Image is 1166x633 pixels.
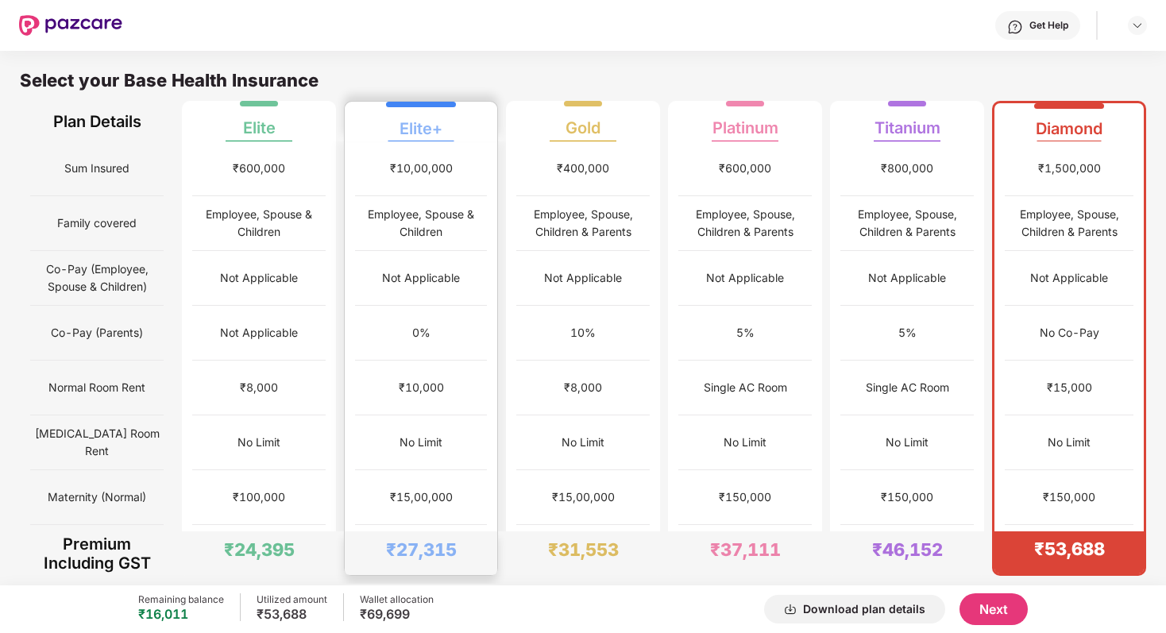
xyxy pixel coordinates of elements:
[881,160,933,177] div: ₹800,000
[784,603,797,616] img: svg+xml;base64,PHN2ZyBpZD0iRG93bmxvYWQtMzJ4MzIiIHhtbG5zPSJodHRwOi8vd3d3LnczLm9yZy8yMDAwL3N2ZyIgd2...
[399,379,444,396] div: ₹10,000
[257,606,327,622] div: ₹53,688
[1131,19,1144,32] img: svg+xml;base64,PHN2ZyBpZD0iRHJvcGRvd24tMzJ4MzIiIHhtbG5zPSJodHRwOi8vd3d3LnczLm9yZy8yMDAwL3N2ZyIgd2...
[243,106,276,137] div: Elite
[1043,488,1095,506] div: ₹150,000
[866,379,949,396] div: Single AC Room
[706,269,784,287] div: Not Applicable
[360,606,434,622] div: ₹69,699
[20,69,1146,101] div: Select your Base Health Insurance
[1036,106,1102,138] div: Diamond
[355,206,487,241] div: Employee, Spouse & Children
[736,324,755,342] div: 5%
[898,324,917,342] div: 5%
[257,593,327,606] div: Utilized amount
[719,488,771,506] div: ₹150,000
[220,269,298,287] div: Not Applicable
[1030,269,1108,287] div: Not Applicable
[886,434,929,451] div: No Limit
[240,379,278,396] div: ₹8,000
[30,531,164,576] div: Premium Including GST
[233,160,285,177] div: ₹600,000
[64,153,129,183] span: Sum Insured
[382,269,460,287] div: Not Applicable
[710,538,781,561] div: ₹37,111
[719,160,771,177] div: ₹600,000
[51,318,143,348] span: Co-Pay (Parents)
[570,324,596,342] div: 10%
[1007,19,1023,35] img: svg+xml;base64,PHN2ZyBpZD0iSGVscC0zMngzMiIgeG1sbnM9Imh0dHA6Ly93d3cudzMub3JnLzIwMDAvc3ZnIiB3aWR0aD...
[562,434,604,451] div: No Limit
[552,488,615,506] div: ₹15,00,000
[803,603,925,616] div: Download plan details
[1034,538,1105,560] div: ₹53,688
[1040,324,1099,342] div: No Co-Pay
[30,254,164,302] span: Co-Pay (Employee, Spouse & Children)
[57,208,137,238] span: Family covered
[390,160,453,177] div: ₹10,00,000
[516,206,650,241] div: Employee, Spouse, Children & Parents
[237,434,280,451] div: No Limit
[30,419,164,466] span: [MEDICAL_DATA] Room Rent
[704,379,787,396] div: Single AC Room
[564,379,602,396] div: ₹8,000
[30,101,164,141] div: Plan Details
[19,15,122,36] img: New Pazcare Logo
[390,488,453,506] div: ₹15,00,000
[678,206,812,241] div: Employee, Spouse, Children & Parents
[220,324,298,342] div: Not Applicable
[1047,379,1092,396] div: ₹15,000
[881,488,933,506] div: ₹150,000
[233,488,285,506] div: ₹100,000
[138,593,224,606] div: Remaining balance
[959,593,1028,625] button: Next
[764,595,945,623] button: Download plan details
[138,606,224,622] div: ₹16,011
[1038,160,1101,177] div: ₹1,500,000
[724,434,766,451] div: No Limit
[874,106,940,137] div: Titanium
[400,106,442,138] div: Elite+
[400,434,442,451] div: No Limit
[712,106,778,137] div: Platinum
[386,538,457,561] div: ₹27,315
[412,324,430,342] div: 0%
[360,593,434,606] div: Wallet allocation
[1029,19,1068,32] div: Get Help
[224,538,295,561] div: ₹24,395
[868,269,946,287] div: Not Applicable
[872,538,943,561] div: ₹46,152
[548,538,619,561] div: ₹31,553
[544,269,622,287] div: Not Applicable
[48,372,145,403] span: Normal Room Rent
[840,206,974,241] div: Employee, Spouse, Children & Parents
[48,482,146,512] span: Maternity (Normal)
[557,160,609,177] div: ₹400,000
[1005,206,1133,241] div: Employee, Spouse, Children & Parents
[1048,434,1091,451] div: No Limit
[566,106,600,137] div: Gold
[192,206,326,241] div: Employee, Spouse & Children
